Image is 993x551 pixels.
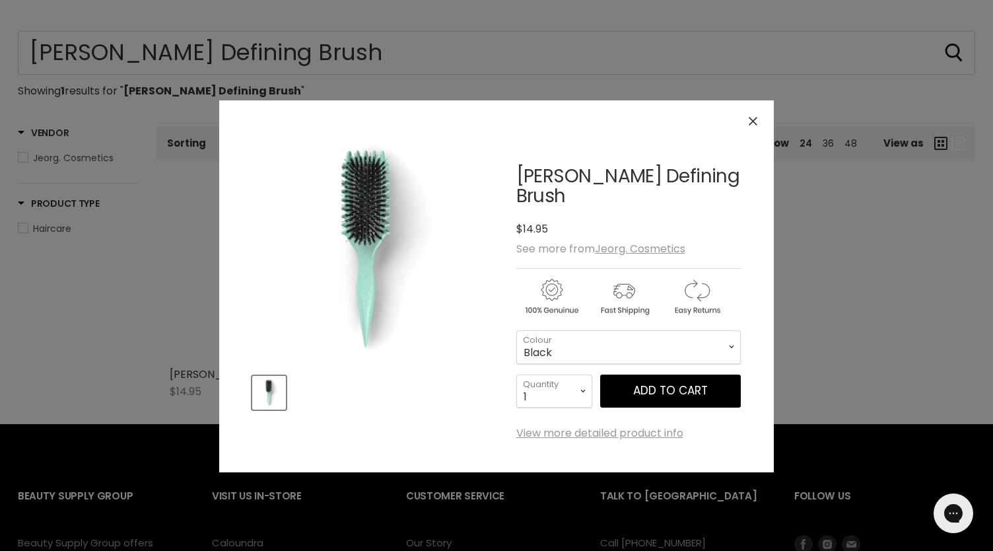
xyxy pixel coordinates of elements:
img: Jeorg Curl Defining Brush [252,133,482,363]
a: View more detailed product info [516,427,683,439]
div: Jeorg Curl Defining Brush image. Click or Scroll to Zoom. [252,133,482,363]
a: [PERSON_NAME] Defining Brush [516,163,740,209]
select: Quantity [516,375,592,408]
a: Jeorg. Cosmetics [595,241,685,256]
img: Jeorg Curl Defining Brush [254,377,285,408]
span: See more from [516,241,685,256]
div: Product thumbnails [250,372,484,410]
img: genuine.gif [516,277,586,317]
img: shipping.gif [589,277,659,317]
button: Close [739,107,767,135]
img: returns.gif [662,277,732,317]
button: Jeorg Curl Defining Brush [252,376,286,410]
span: Add to cart [633,383,708,398]
iframe: Gorgias live chat messenger [927,489,980,538]
span: $14.95 [516,221,548,237]
button: Add to cart [600,375,741,408]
